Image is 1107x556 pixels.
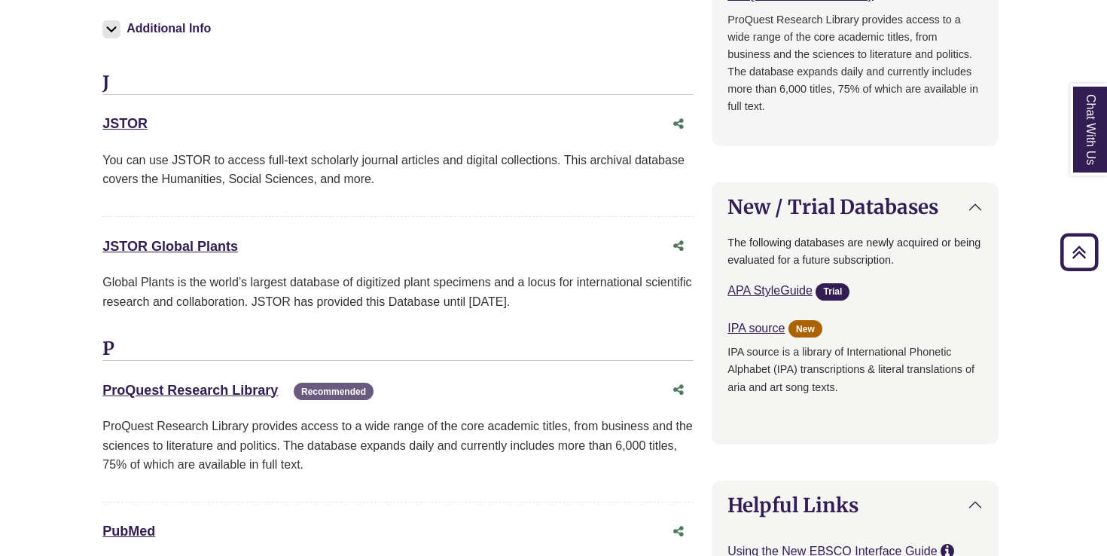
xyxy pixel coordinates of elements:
a: JSTOR [102,116,148,131]
button: Additional Info [102,18,215,39]
span: Recommended [294,383,374,400]
p: ProQuest Research Library provides access to a wide range of the core academic titles, from busin... [727,11,983,115]
h3: J [102,72,694,95]
a: APA StyleGuide [727,284,813,297]
button: New / Trial Databases [712,183,998,231]
button: Share this database [663,110,694,139]
a: JSTOR Global Plants [102,239,238,254]
p: The following databases are newly acquired or being evaluated for a future subscription. [727,234,983,269]
button: Helpful Links [712,481,998,529]
button: Share this database [663,232,694,261]
a: ProQuest Research Library [102,383,278,398]
button: Share this database [663,376,694,405]
a: PubMed [102,524,155,539]
p: IPA source is a library of International Phonetic Alphabet (IPA) transcriptions & literal transla... [727,344,983,413]
p: You can use JSTOR to access full-text scholarly journal articles and digital collections. This ar... [102,151,694,189]
p: ProQuest Research Library provides access to a wide range of the core academic titles, from busin... [102,417,694,475]
p: Global Plants is the world’s largest database of digitized plant specimens and a locus for intern... [102,273,694,311]
a: IPA source [727,322,785,335]
h3: P [102,338,694,361]
button: Share this database [663,518,694,546]
span: New [788,320,822,338]
span: Trial [816,283,849,301]
a: Back to Top [1055,242,1103,262]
